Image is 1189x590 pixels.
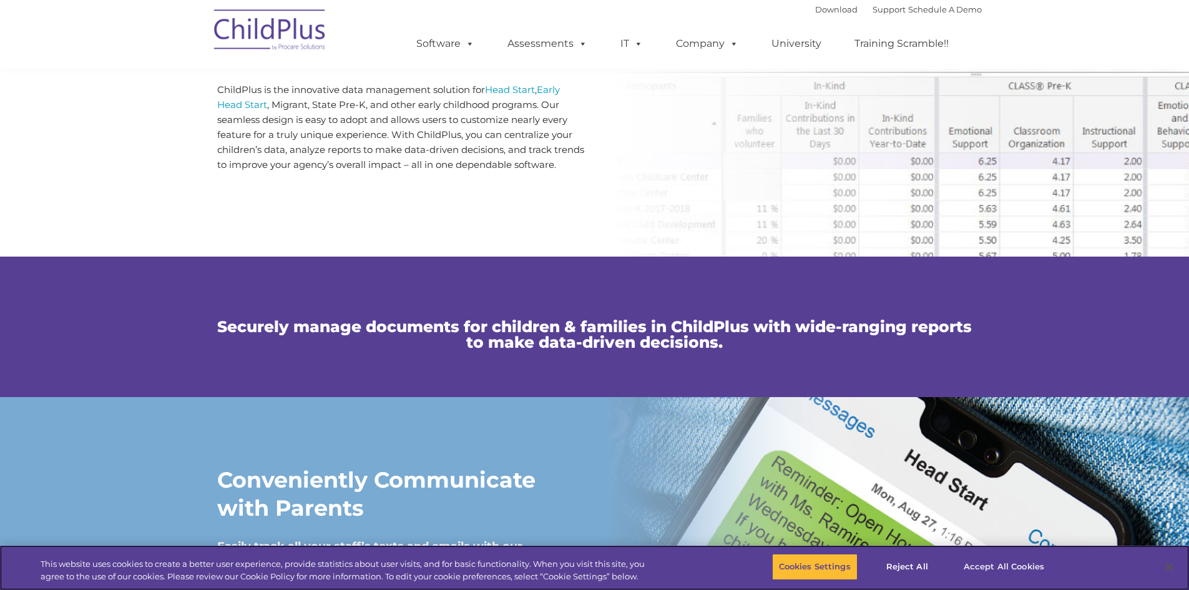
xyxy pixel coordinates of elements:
a: Support [873,4,906,14]
button: Reject All [868,554,946,580]
a: Early Head Start [217,84,560,111]
a: IT [608,31,655,56]
span: Securely manage documents for children & families in ChildPlus with wide-ranging reports to make ... [217,317,972,352]
strong: Conveniently Communicate with Parents [217,466,536,521]
a: Download [815,4,858,14]
div: This website uses cookies to create a better user experience, provide statistics about user visit... [41,558,654,583]
a: Head Start [485,84,535,96]
button: Close [1155,553,1183,581]
a: Assessments [495,31,600,56]
font: | [815,4,982,14]
a: Software [404,31,487,56]
img: ChildPlus by Procare Solutions [208,1,333,63]
a: Company [663,31,751,56]
button: Cookies Settings [772,554,858,580]
span: Easily track all your staff’s texts and emails with our Communication Log. [217,539,522,571]
a: Training Scramble!! [842,31,961,56]
p: ChildPlus is the innovative data management solution for , , Migrant, State Pre-K, and other earl... [217,82,585,172]
button: Accept All Cookies [957,554,1051,580]
a: University [759,31,834,56]
a: Schedule A Demo [908,4,982,14]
